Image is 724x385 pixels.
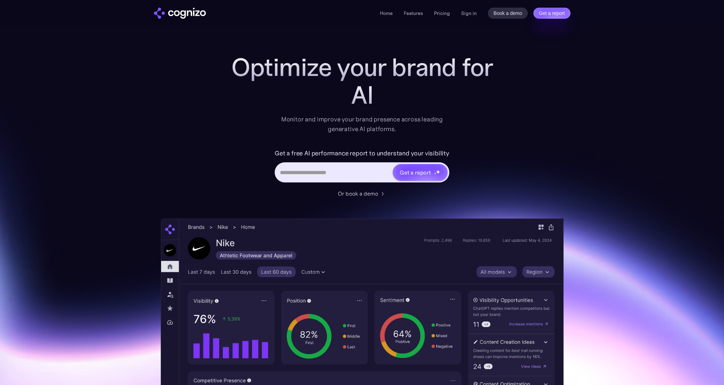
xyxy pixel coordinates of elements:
img: cognizo logo [154,8,206,19]
a: Sign in [461,9,477,17]
div: Get a report [400,168,431,177]
div: Monitor and improve your brand presence across leading generative AI platforms. [277,114,448,134]
img: star [434,170,435,171]
form: Hero URL Input Form [275,148,449,186]
h1: Optimize your brand for [223,53,501,81]
a: Get a reportstarstarstar [392,163,448,181]
a: Get a report [533,8,571,19]
a: Features [404,10,423,16]
a: Pricing [434,10,450,16]
a: home [154,8,206,19]
img: star [436,170,440,174]
img: star [434,172,436,175]
a: Or book a demo [338,189,386,198]
a: Home [380,10,393,16]
div: Or book a demo [338,189,378,198]
label: Get a free AI performance report to understand your visibility [275,148,449,159]
div: AI [223,81,501,109]
a: Book a demo [488,8,528,19]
